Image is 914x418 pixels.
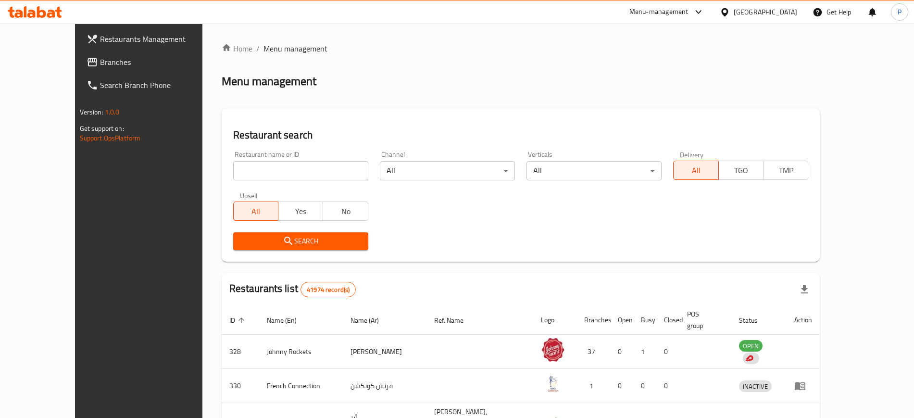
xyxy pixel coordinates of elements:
span: All [677,164,714,177]
td: 0 [656,369,679,403]
button: Yes [278,202,323,221]
td: 1 [576,369,610,403]
span: Name (Ar) [351,315,391,326]
td: فرنش كونكشن [343,369,426,403]
div: All [526,161,662,180]
span: Search [241,235,361,247]
div: Export file [793,278,816,301]
button: TGO [718,161,764,180]
span: Yes [282,204,319,218]
span: Name (En) [267,315,309,326]
h2: Menu management [222,74,316,89]
span: TMP [767,164,804,177]
span: Menu management [263,43,327,54]
button: TMP [763,161,808,180]
td: 37 [576,335,610,369]
span: 1.0.0 [105,106,120,118]
h2: Restaurants list [229,281,356,297]
span: 41974 record(s) [301,285,355,294]
th: Branches [576,305,610,335]
span: No [327,204,364,218]
a: Search Branch Phone [79,74,227,97]
span: Status [739,315,770,326]
span: P [898,7,901,17]
span: All [238,204,275,218]
span: ID [229,315,248,326]
td: French Connection [259,369,343,403]
a: Home [222,43,252,54]
div: INACTIVE [739,380,772,392]
th: Logo [533,305,576,335]
h2: Restaurant search [233,128,809,142]
span: TGO [723,164,760,177]
div: Menu [794,380,812,392]
a: Support.OpsPlatform [80,132,141,144]
label: Upsell [240,192,258,199]
span: INACTIVE [739,381,772,392]
img: Johnny Rockets [541,338,565,362]
li: / [256,43,260,54]
td: 0 [656,335,679,369]
td: Johnny Rockets [259,335,343,369]
th: Open [610,305,633,335]
td: 328 [222,335,259,369]
nav: breadcrumb [222,43,820,54]
div: Total records count [300,282,356,297]
input: Search for restaurant name or ID.. [233,161,368,180]
button: Search [233,232,368,250]
span: Restaurants Management [100,33,220,45]
span: Branches [100,56,220,68]
a: Restaurants Management [79,27,227,51]
button: All [673,161,718,180]
div: [GEOGRAPHIC_DATA] [734,7,797,17]
label: Delivery [680,151,704,158]
span: Ref. Name [434,315,476,326]
a: Branches [79,51,227,74]
span: Version: [80,106,103,118]
td: 0 [610,369,633,403]
button: No [323,202,368,221]
span: POS group [687,308,720,331]
div: All [380,161,515,180]
img: delivery hero logo [745,354,753,363]
th: Closed [656,305,679,335]
td: 330 [222,369,259,403]
div: Menu-management [629,6,689,18]
th: Busy [633,305,656,335]
td: 0 [633,369,656,403]
img: French Connection [541,372,565,396]
th: Action [787,305,820,335]
div: Indicates that the vendor menu management has been moved to DH Catalog service [743,353,759,364]
button: All [233,202,278,221]
td: [PERSON_NAME] [343,335,426,369]
span: OPEN [739,341,763,352]
td: 0 [610,335,633,369]
div: OPEN [739,340,763,352]
td: 1 [633,335,656,369]
span: Search Branch Phone [100,79,220,91]
span: Get support on: [80,122,124,135]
